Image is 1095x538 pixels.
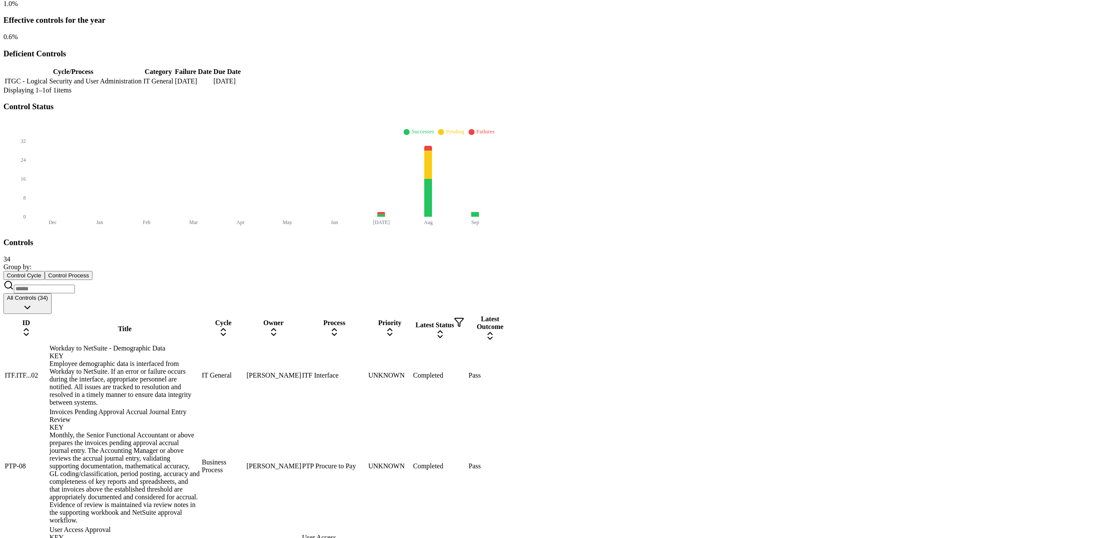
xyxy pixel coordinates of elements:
[201,408,245,525] td: Business Process
[7,295,48,301] span: All Controls (34)
[3,49,1092,58] h3: Deficient Controls
[4,68,142,76] th: Cycle/Process
[49,431,200,524] div: Monthly, the Senior Functional Accountant or above prepares the invoices pending approval accrual...
[213,77,241,86] td: [DATE]
[302,319,367,327] div: Process
[368,372,411,379] div: UNKNOWN
[413,372,467,379] div: Completed
[3,15,1092,25] h3: Effective controls for the year
[175,77,212,86] td: [DATE]
[3,263,31,271] span: Group by:
[3,238,1092,247] h3: Controls
[331,219,338,225] tspan: Jun
[302,462,367,470] div: PTP Procure to Pay
[49,352,200,360] div: KEY
[189,219,198,225] tspan: Mar
[476,128,494,135] span: Failures
[411,128,434,135] span: Successes
[237,219,245,225] tspan: Apr
[413,317,467,329] div: Latest Status
[247,462,300,470] div: [PERSON_NAME]
[5,319,48,327] div: ID
[49,325,200,333] div: Title
[247,372,300,379] div: [PERSON_NAME]
[247,319,300,327] div: Owner
[373,219,390,225] tspan: [DATE]
[49,219,57,225] tspan: Dec
[21,138,26,144] tspan: 32
[3,33,18,40] span: 0.6 %
[49,408,200,431] div: Invoices Pending Approval Accrual Journal Entry Review
[283,219,292,225] tspan: May
[143,219,151,225] tspan: Feb
[23,214,26,220] tspan: 0
[202,319,245,327] div: Cycle
[96,219,103,225] tspan: Jan
[3,271,45,280] button: Control Cycle
[302,372,367,379] div: ITF Interface
[201,344,245,407] td: IT General
[49,344,200,360] div: Workday to NetSuite - Demographic Data
[3,102,1092,111] h3: Control Status
[23,195,26,201] tspan: 8
[213,68,241,76] th: Due Date
[21,157,26,163] tspan: 24
[424,219,433,225] tspan: Aug
[469,372,512,379] div: Pass
[3,293,52,314] button: All Controls (34)
[143,68,173,76] th: Category
[3,86,71,94] span: Displaying 1– 1 of 1 items
[469,315,512,331] div: Latest Outcome
[368,319,411,327] div: Priority
[5,372,48,379] div: ITF.ITF...02
[368,462,411,470] div: UNKNOWN
[469,462,512,470] div: Pass
[471,219,479,225] tspan: Sep
[3,255,10,263] span: 34
[49,424,200,431] div: KEY
[5,462,48,470] div: PTP-08
[446,128,464,135] span: Pending
[175,68,212,76] th: Failure Date
[45,271,93,280] button: Control Process
[413,462,467,470] div: Completed
[4,77,142,86] td: ITGC - Logical Security and User Administration
[21,176,26,182] tspan: 16
[143,77,173,86] td: IT General
[49,360,200,406] div: Employee demographic data is interfaced from Workday to NetSuite. If an error or failure occurs d...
